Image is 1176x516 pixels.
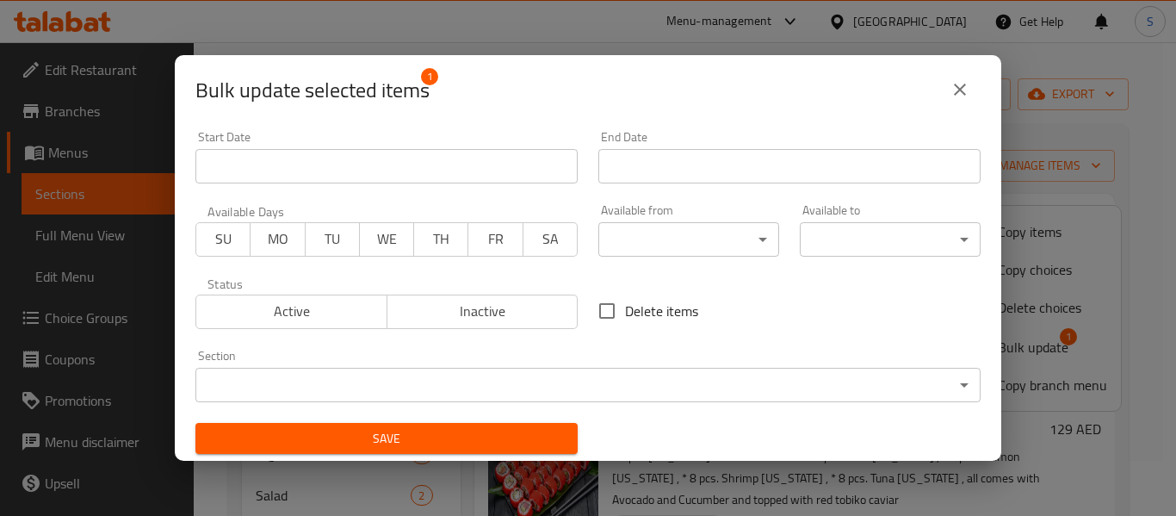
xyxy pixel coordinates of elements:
button: MO [250,222,305,257]
button: TH [413,222,468,257]
span: FR [475,227,516,252]
span: Inactive [394,299,572,324]
button: SA [523,222,578,257]
div: ​ [195,368,981,402]
span: Save [209,428,564,450]
button: FR [467,222,523,257]
span: Active [203,299,381,324]
span: TU [313,227,353,252]
button: Inactive [387,295,579,329]
span: SA [530,227,571,252]
button: TU [305,222,360,257]
span: SU [203,227,244,252]
span: 1 [421,68,438,85]
span: MO [257,227,298,252]
button: Active [195,295,387,329]
span: Delete items [625,301,698,321]
button: Save [195,423,578,455]
button: SU [195,222,251,257]
div: ​ [598,222,779,257]
span: WE [367,227,407,252]
div: ​ [800,222,981,257]
button: WE [359,222,414,257]
span: Selected items count [195,77,430,104]
button: close [939,69,981,110]
span: TH [421,227,461,252]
